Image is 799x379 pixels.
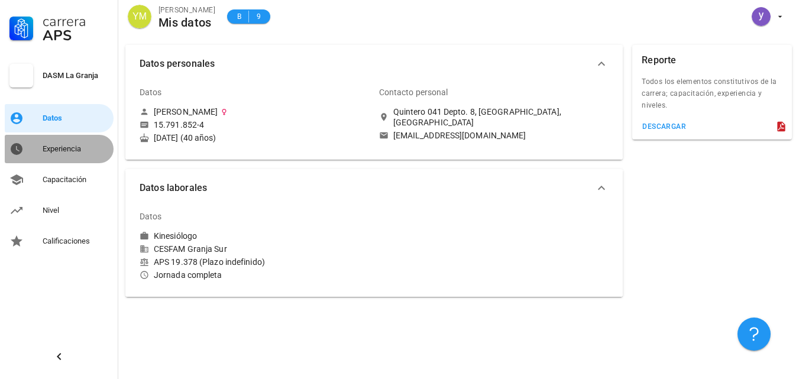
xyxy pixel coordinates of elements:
div: Carrera [43,14,109,28]
a: Nivel [5,196,114,225]
button: Datos personales [125,45,623,83]
div: APS [43,28,109,43]
a: Quintero 041 Depto. 8, [GEOGRAPHIC_DATA], [GEOGRAPHIC_DATA] [379,106,609,128]
div: APS 19.378 (Plazo indefinido) [140,257,370,267]
div: Kinesiólogo [154,231,197,241]
div: DASM La Granja [43,71,109,80]
div: Reporte [642,45,676,76]
div: Contacto personal [379,78,448,106]
div: descargar [642,122,686,131]
div: Todos los elementos constitutivos de la carrera; capacitación, experiencia y niveles. [632,76,792,118]
a: Experiencia [5,135,114,163]
div: avatar [752,7,771,26]
button: Datos laborales [125,169,623,207]
div: Jornada completa [140,270,370,280]
a: [EMAIL_ADDRESS][DOMAIN_NAME] [379,130,609,141]
a: Capacitación [5,166,114,194]
div: avatar [128,5,151,28]
div: [PERSON_NAME] [158,4,215,16]
div: [PERSON_NAME] [154,106,218,117]
div: [DATE] (40 años) [140,132,370,143]
div: Calificaciones [43,237,109,246]
button: descargar [637,118,691,135]
div: Capacitación [43,175,109,184]
span: Datos laborales [140,180,594,196]
span: Datos personales [140,56,594,72]
span: 9 [254,11,263,22]
div: Mis datos [158,16,215,29]
span: YM [132,5,147,28]
div: Quintero 041 Depto. 8, [GEOGRAPHIC_DATA], [GEOGRAPHIC_DATA] [393,106,609,128]
div: CESFAM Granja Sur [140,244,370,254]
div: Datos [140,78,162,106]
div: Nivel [43,206,109,215]
a: Datos [5,104,114,132]
div: 15.791.852-4 [154,119,204,130]
a: Calificaciones [5,227,114,255]
span: B [234,11,244,22]
div: Datos [43,114,109,123]
div: Datos [140,202,162,231]
div: [EMAIL_ADDRESS][DOMAIN_NAME] [393,130,526,141]
div: Experiencia [43,144,109,154]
